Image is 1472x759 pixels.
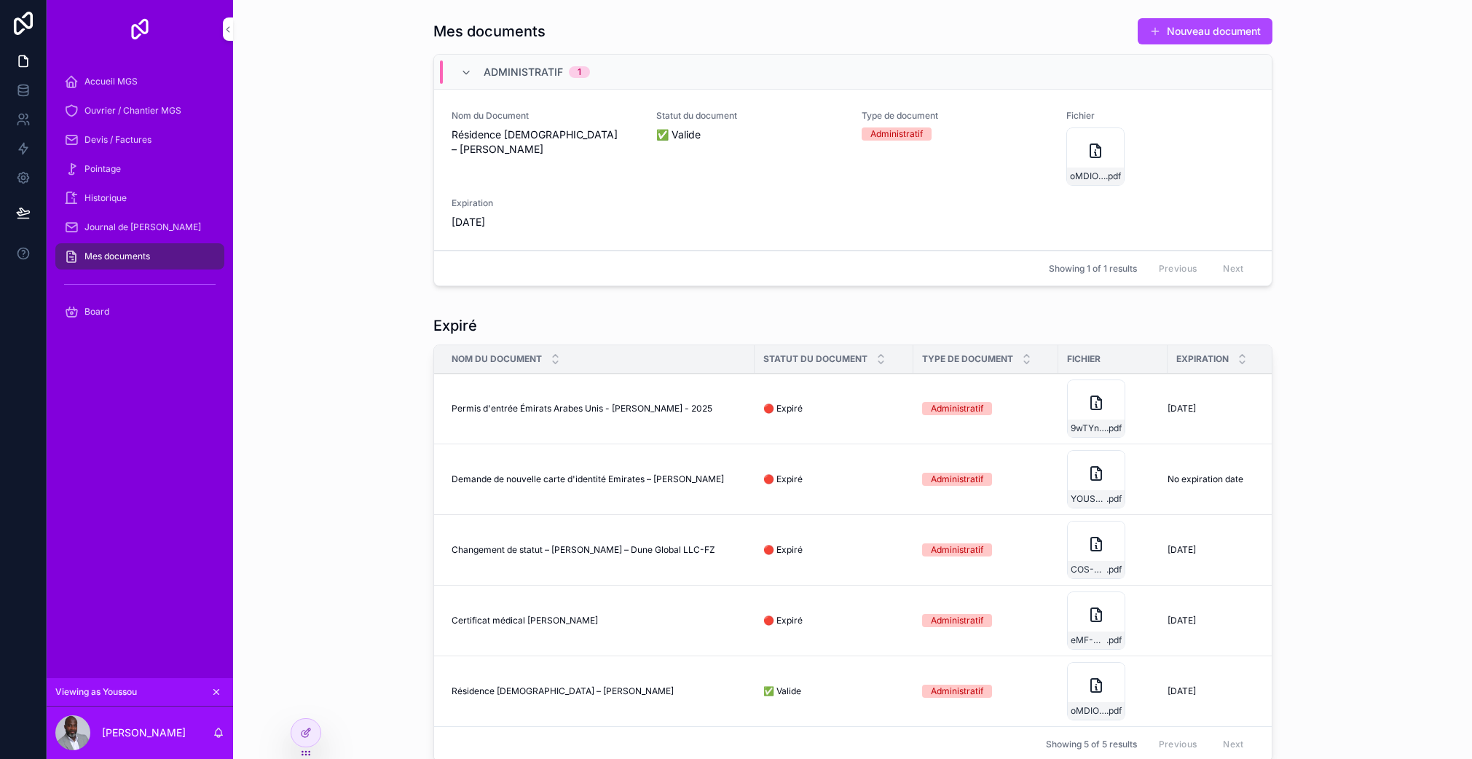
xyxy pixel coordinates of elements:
span: 🔴 Expiré [763,615,803,626]
span: .pdf [1106,564,1122,575]
img: App logo [128,17,151,41]
span: Devis / Factures [84,134,151,146]
span: .pdf [1106,493,1122,505]
a: Historique [55,185,224,211]
span: Certificat médical [PERSON_NAME] [452,615,598,626]
a: Devis / Factures [55,127,224,153]
span: Showing 1 of 1 results [1049,263,1137,275]
div: scrollable content [47,58,233,344]
span: 🔴 Expiré [763,473,803,485]
div: Administratif [870,127,923,141]
span: Board [84,306,109,318]
div: Administratif [931,685,983,698]
span: [DATE] [1168,685,1196,697]
span: 🔴 Expiré [763,544,803,556]
span: Expiration [452,197,639,209]
span: ✅ Valide [763,685,801,697]
div: Administratif [931,473,983,486]
span: Résidence [DEMOGRAPHIC_DATA] – [PERSON_NAME] [452,127,639,157]
span: 9wTYnzUy [1071,422,1106,434]
div: 1 [578,66,581,78]
span: Pointage [84,163,121,175]
span: YOUSSOU-SAMB-(1) [1071,493,1106,505]
a: Mes documents [55,243,224,270]
span: ✅ Valide [656,127,844,142]
span: Fichier [1066,110,1254,122]
span: .pdf [1106,170,1121,182]
span: Ouvrier / Chantier MGS [84,105,181,117]
span: Journal de [PERSON_NAME] [84,221,201,233]
span: Viewing as Youssou [55,686,137,698]
span: [DATE] [1168,544,1196,556]
span: Statut du document [763,353,867,365]
span: Type de document [922,353,1013,365]
span: oMDIO1Z7 [1071,705,1106,717]
span: 🔴 Expiré [763,403,803,414]
span: Nom du Document [452,353,542,365]
span: eMF-Certificate [1071,634,1106,646]
span: COS-Document-(change_status-(12).pdf) [1071,564,1106,575]
span: Expiration [1176,353,1229,365]
a: Accueil MGS [55,68,224,95]
h1: Mes documents [433,21,546,42]
span: Statut du document [656,110,844,122]
span: Accueil MGS [84,76,138,87]
div: Administratif [931,543,983,557]
a: Pointage [55,156,224,182]
span: Demande de nouvelle carte d'identité Emirates – [PERSON_NAME] [452,473,724,485]
span: Historique [84,192,127,204]
span: Showing 5 of 5 results [1046,739,1137,750]
span: .pdf [1106,422,1122,434]
span: [DATE] [1168,615,1196,626]
span: Mes documents [84,251,150,262]
a: Journal de [PERSON_NAME] [55,214,224,240]
h1: Expiré [433,315,477,336]
span: Type de document [862,110,1050,122]
span: No expiration date [1168,473,1243,485]
span: Permis d'entrée Émirats Arabes Unis - [PERSON_NAME] - 2025 [452,403,712,414]
a: Ouvrier / Chantier MGS [55,98,224,124]
span: [DATE] [452,215,639,229]
span: Administratif [484,65,563,79]
span: Changement de statut – [PERSON_NAME] – Dune Global LLC-FZ [452,544,715,556]
div: Administratif [931,402,983,415]
a: Board [55,299,224,325]
span: Fichier [1067,353,1101,365]
span: [DATE] [1168,403,1196,414]
button: Nouveau document [1138,18,1272,44]
span: oMDIO1Z7 [1070,170,1106,182]
p: [PERSON_NAME] [102,725,186,740]
span: Résidence [DEMOGRAPHIC_DATA] – [PERSON_NAME] [452,685,674,697]
div: Administratif [931,614,983,627]
span: .pdf [1106,705,1122,717]
span: Nom du Document [452,110,639,122]
span: .pdf [1106,634,1122,646]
